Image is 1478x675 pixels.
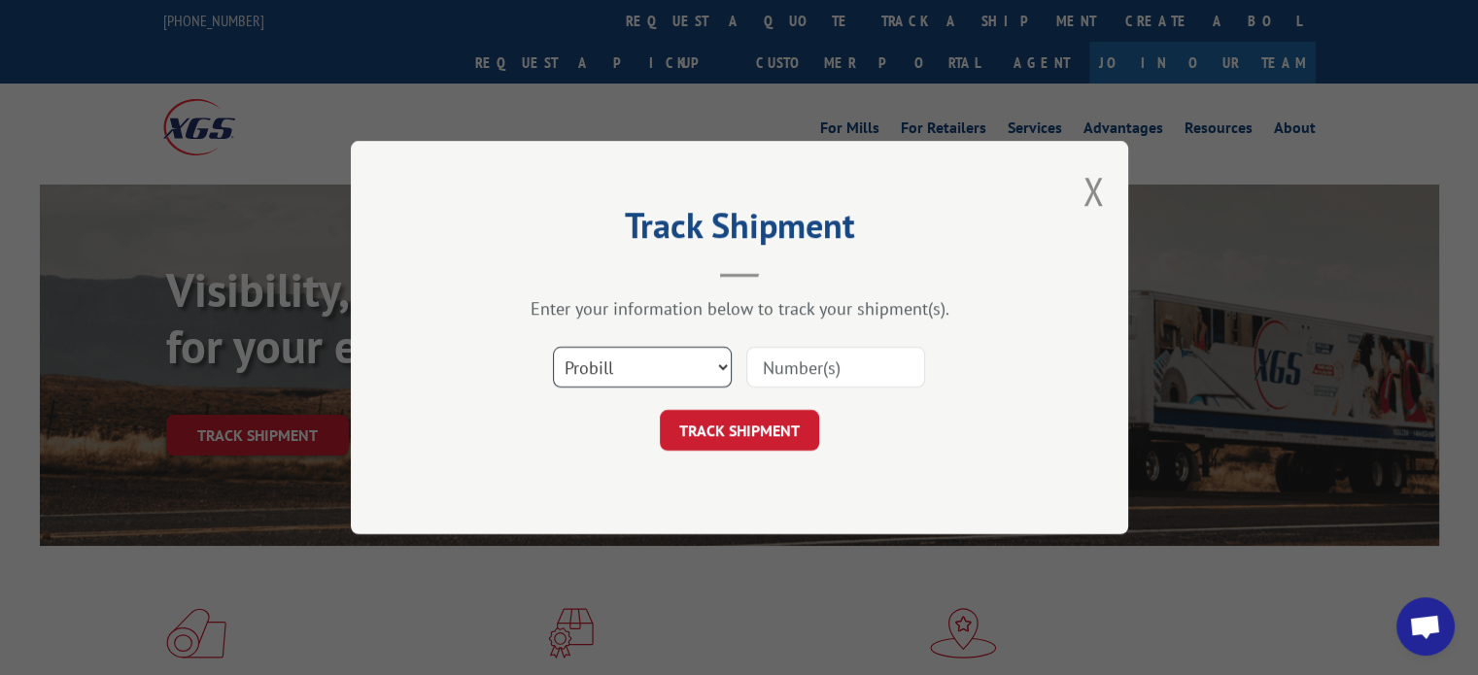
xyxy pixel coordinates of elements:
[448,297,1031,320] div: Enter your information below to track your shipment(s).
[1396,597,1455,656] div: Open chat
[660,410,819,451] button: TRACK SHIPMENT
[448,212,1031,249] h2: Track Shipment
[1083,165,1104,217] button: Close modal
[746,347,925,388] input: Number(s)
